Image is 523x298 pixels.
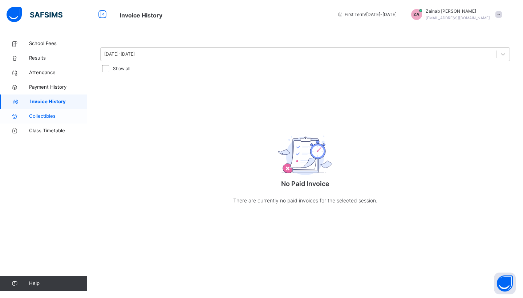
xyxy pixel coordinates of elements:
p: There are currently no paid invoices for the selected session. [232,196,378,205]
button: Open asap [494,273,516,294]
span: Invoice History [30,98,87,105]
img: empty_exam.25ac31c7e64bfa8fcc0a6b068b22d071.svg [278,136,332,175]
span: ZA [413,11,419,18]
span: School Fees [29,40,87,47]
span: session/term information [337,11,397,18]
span: School Fees [120,12,162,19]
span: Help [29,280,87,287]
span: Zainab [PERSON_NAME] [426,8,490,15]
span: Collectibles [29,113,87,120]
span: Results [29,55,87,62]
label: Show all [113,65,130,72]
span: Attendance [29,69,87,76]
p: No Paid Invoice [232,179,378,189]
div: No Paid Invoice [232,116,378,220]
span: [EMAIL_ADDRESS][DOMAIN_NAME] [426,16,490,20]
span: Payment History [29,84,87,91]
div: [DATE]-[DATE] [104,51,135,57]
div: ZainabAhmed [404,8,506,21]
img: safsims [7,7,62,22]
span: Class Timetable [29,127,87,134]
